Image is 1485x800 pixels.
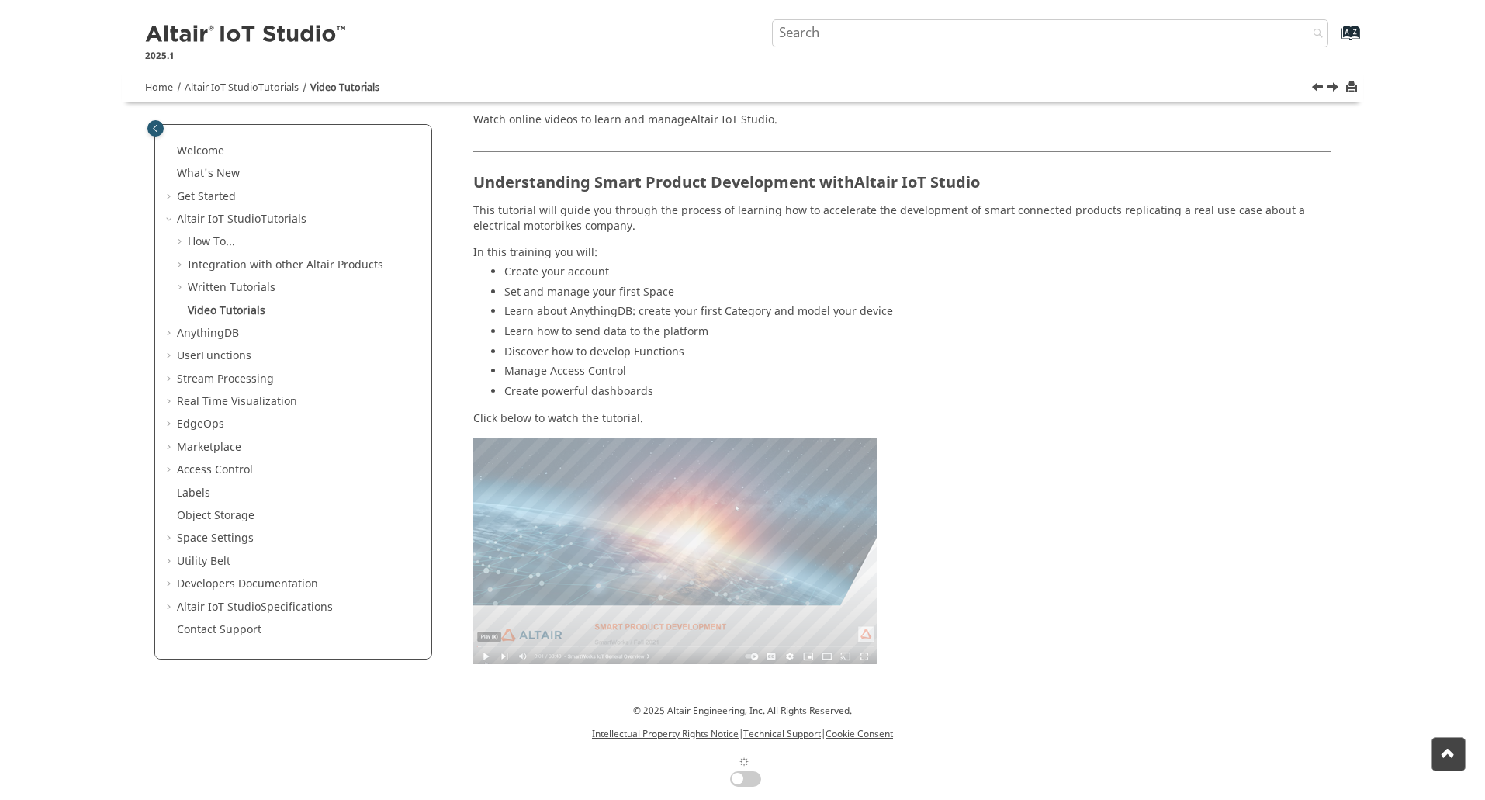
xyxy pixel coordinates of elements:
a: Get Started [177,189,236,205]
span: Expand How To... [175,234,188,250]
ul: Table of Contents [164,144,422,638]
span: Expand Space Settings [164,531,177,546]
a: Go to index terms page [1317,32,1352,48]
span: Expand Stream Processing [164,372,177,387]
a: Stream Processing [177,371,274,387]
span: Expand Access Control [164,462,177,478]
label: Change to dark/light theme [724,750,761,787]
a: Utility Belt [177,553,230,570]
a: EdgeOps [177,416,224,432]
a: Video Tutorials [188,303,265,319]
li: Discover how to develop Functions [504,345,1331,365]
p: This tutorial will guide you through the process of learning how to accelerate the development of... [473,203,1331,234]
span: Expand Marketplace [164,440,177,455]
a: What's New [177,165,240,182]
a: Space Settings [177,530,254,546]
p: 2025.1 [145,49,348,63]
li: Create powerful dashboards [504,384,1331,404]
a: Developers Documentation [177,576,318,592]
button: Print this page [1347,78,1359,99]
input: Search query [772,19,1329,47]
button: Toggle publishing table of content [147,120,164,137]
a: Altair IoT StudioTutorials [185,81,299,95]
span: Altair IoT Studio [185,81,258,95]
span: Expand Get Started [164,189,177,205]
span: ☼ [738,750,751,771]
nav: Tools [122,67,1363,102]
li: Set and manage your first Space [504,285,1331,305]
span: Altair IoT Studio [854,171,980,194]
span: Expand AnythingDB [164,326,177,341]
p: Watch online videos to learn and manage . [473,113,1331,128]
button: Search [1293,19,1336,50]
span: Expand Altair IoT StudioSpecifications [164,600,177,615]
img: Altair IoT Studio [145,23,348,47]
a: Cookie Consent [826,727,893,741]
p: | | [592,727,893,741]
a: Contact Support [177,622,261,638]
p: © 2025 Altair Engineering, Inc. All Rights Reserved. [592,704,893,718]
li: Learn how to send data to the platform [504,324,1331,345]
span: Collapse Altair IoT StudioTutorials [164,212,177,227]
a: Altair IoT StudioSpecifications [177,599,333,615]
a: Next topic: AnythingDB [1328,80,1341,99]
a: Previous topic: Create a Dashboard Using Data from AnythingDB [1313,80,1325,99]
a: Integration with other Altair Products [188,257,383,273]
span: Expand Integration with other Altair Products [175,258,188,273]
a: Altair IoT StudioTutorials [177,211,306,227]
li: Manage Access Control [504,364,1331,384]
li: Learn about AnythingDB: create your first Category and model your device [504,304,1331,324]
a: Marketplace [177,439,241,455]
span: Expand Developers Documentation [164,577,177,592]
p: Click below to watch the tutorial. [473,411,1331,427]
a: Welcome [177,143,224,159]
a: Video Tutorials [310,81,379,95]
li: Create your account [504,265,1331,285]
span: Altair IoT Studio [177,211,261,227]
a: Intellectual Property Rights Notice [592,727,739,741]
span: Expand EdgeOps [164,417,177,432]
a: Access Control [177,462,253,478]
img: smart_prod_development_preview.png [473,438,877,664]
span: Expand Utility Belt [164,554,177,570]
a: How To... [188,234,235,250]
a: Labels [177,485,210,501]
a: Real Time Visualization [177,393,297,410]
span: Expand Real Time Visualization [164,394,177,410]
span: Altair IoT Studio [177,599,261,615]
nav: Table of Contents Container [144,73,443,664]
a: Written Tutorials [188,279,275,296]
h2: Understanding Smart Product Development with [473,151,1331,199]
a: UserFunctions [177,348,251,364]
a: Object Storage [177,507,254,524]
span: Expand UserFunctions [164,348,177,364]
span: Functions [201,348,251,364]
span: Expand Written Tutorials [175,280,188,296]
div: In this training you will: [473,245,1331,404]
a: Technical Support [743,727,821,741]
a: AnythingDB [177,325,239,341]
a: Home [145,81,173,95]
